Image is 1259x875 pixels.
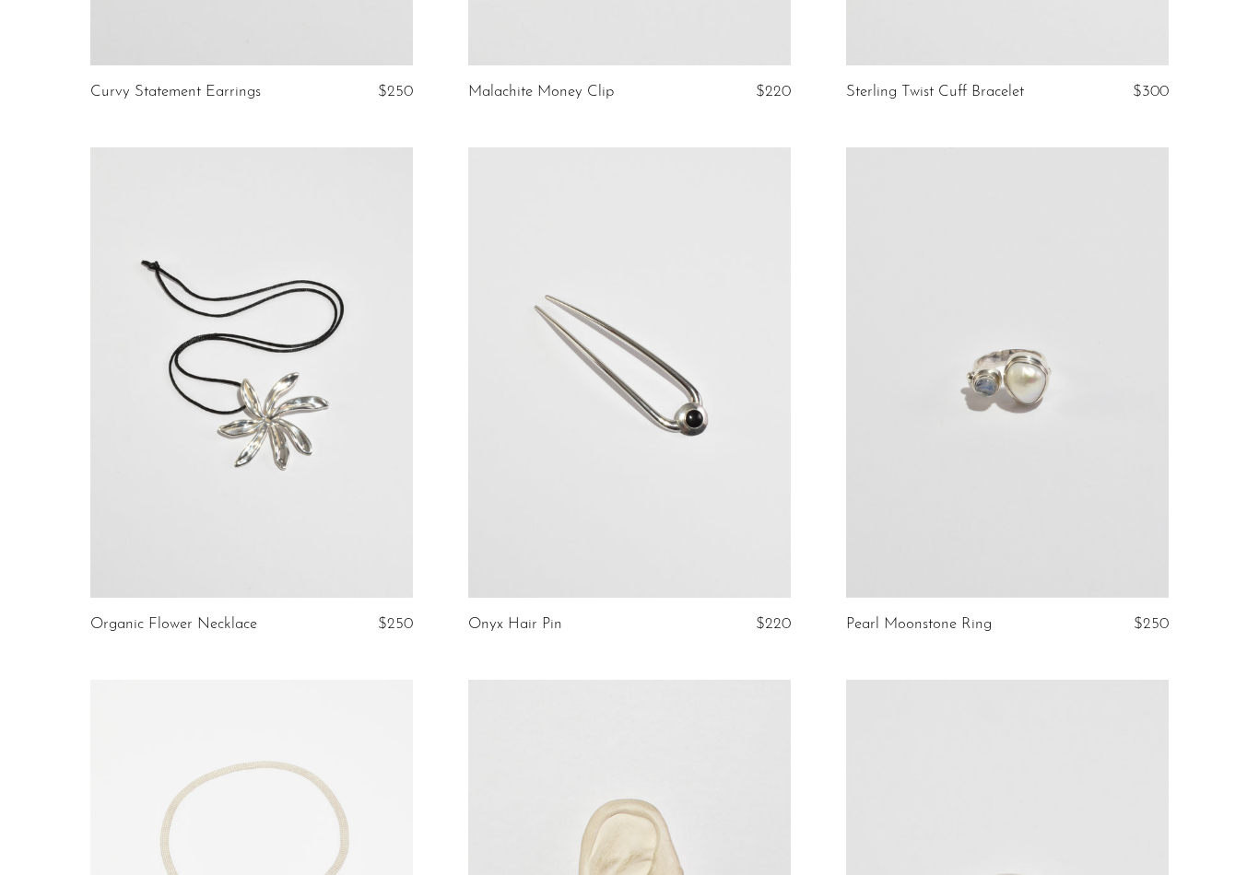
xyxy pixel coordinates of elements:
[468,84,614,100] a: Malachite Money Clip
[90,616,257,633] a: Organic Flower Necklace
[756,616,791,632] span: $220
[378,616,413,632] span: $250
[1133,84,1169,99] span: $300
[90,84,261,100] a: Curvy Statement Earrings
[756,84,791,99] span: $220
[846,84,1024,100] a: Sterling Twist Cuff Bracelet
[846,616,992,633] a: Pearl Moonstone Ring
[1134,616,1169,632] span: $250
[378,84,413,99] span: $250
[468,616,562,633] a: Onyx Hair Pin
